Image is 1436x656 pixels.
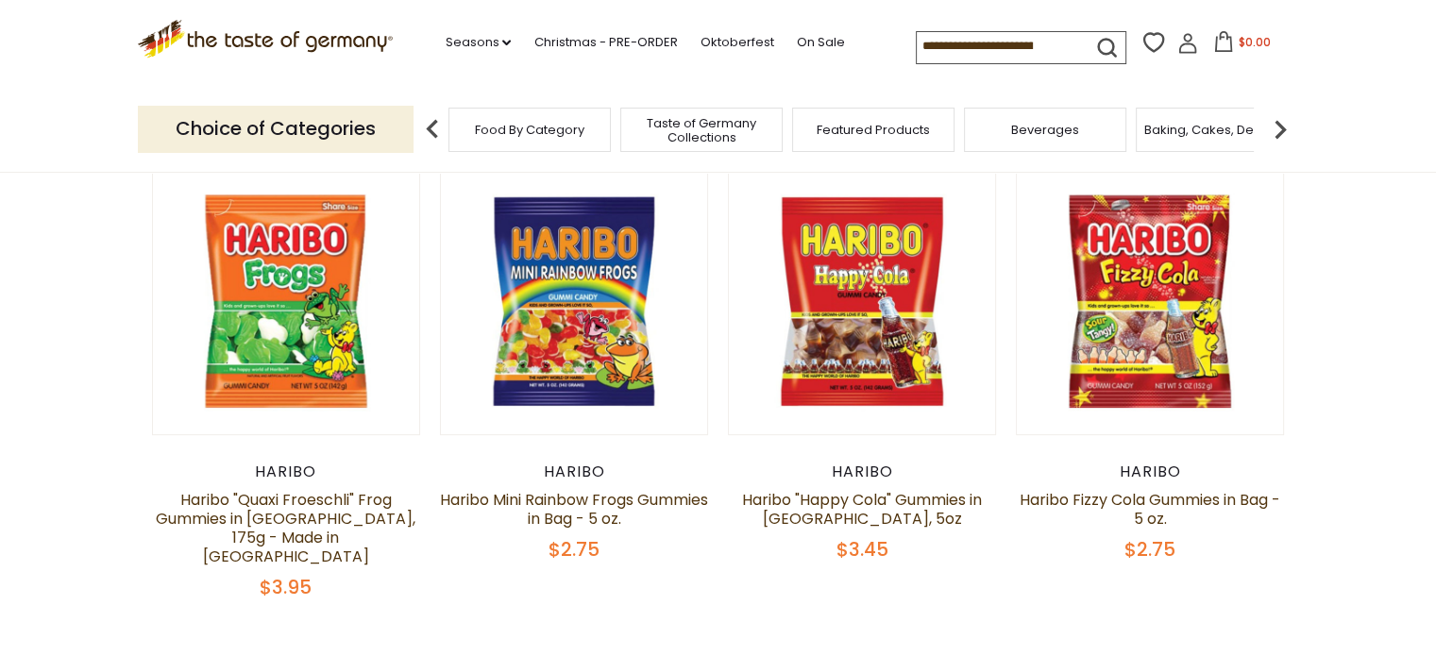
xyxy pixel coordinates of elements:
span: $0.00 [1238,34,1270,50]
img: Haribo [441,168,708,435]
a: Beverages [1011,123,1079,137]
span: $2.75 [1124,536,1175,563]
span: $3.45 [836,536,888,563]
span: $3.95 [260,574,312,600]
div: Haribo [440,463,709,481]
img: Haribo [729,168,996,435]
a: Oktoberfest [700,32,773,53]
a: Haribo Fizzy Cola Gummies in Bag - 5 oz. [1020,489,1280,530]
div: Haribo [152,463,421,481]
img: Haribo [1017,168,1284,435]
a: Haribo "Quaxi Froeschli" Frog Gummies in [GEOGRAPHIC_DATA], 175g - Made in [GEOGRAPHIC_DATA] [156,489,415,567]
a: On Sale [796,32,844,53]
div: Haribo [1016,463,1285,481]
a: Haribo "Happy Cola" Gummies in [GEOGRAPHIC_DATA], 5oz [742,489,982,530]
span: $2.75 [549,536,600,563]
img: next arrow [1261,110,1299,148]
a: Baking, Cakes, Desserts [1144,123,1291,137]
a: Christmas - PRE-ORDER [533,32,677,53]
div: Haribo [728,463,997,481]
p: Choice of Categories [138,106,414,152]
img: Haribo [153,168,420,435]
img: previous arrow [414,110,451,148]
a: Haribo Mini Rainbow Frogs Gummies in Bag - 5 oz. [440,489,708,530]
a: Food By Category [475,123,584,137]
a: Taste of Germany Collections [626,116,777,144]
a: Featured Products [817,123,930,137]
button: $0.00 [1202,31,1282,59]
a: Seasons [445,32,511,53]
